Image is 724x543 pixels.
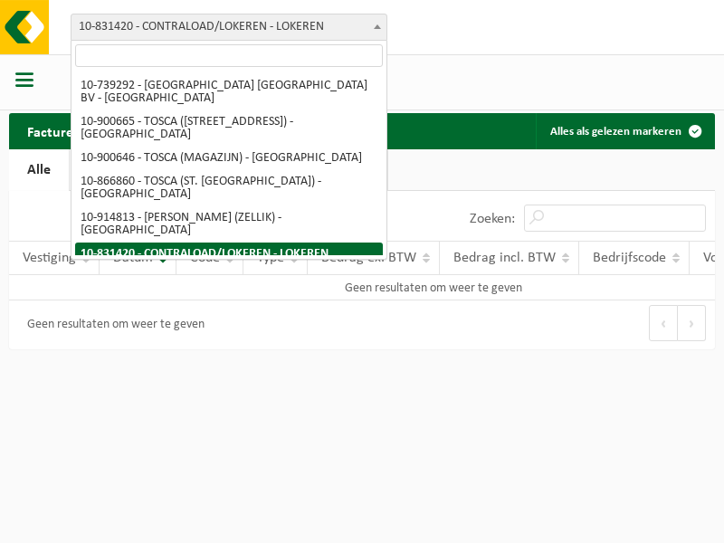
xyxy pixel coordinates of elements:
button: Next [678,305,706,341]
span: Bedrijfscode [593,251,666,265]
a: Factuur [70,149,150,191]
span: 10-831420 - CONTRALOAD/LOKEREN - LOKEREN [71,14,387,41]
a: Alle [9,149,69,191]
span: Vestiging [23,251,76,265]
button: Previous [649,305,678,341]
span: 10-831420 - CONTRALOAD/LOKEREN - LOKEREN [71,14,386,40]
li: 10-831420 - CONTRALOAD/LOKEREN - LOKEREN [75,243,383,266]
li: 10-900665 - TOSCA ([STREET_ADDRESS]) - [GEOGRAPHIC_DATA] [75,110,383,147]
li: 10-739292 - [GEOGRAPHIC_DATA] [GEOGRAPHIC_DATA] BV - [GEOGRAPHIC_DATA] [75,74,383,110]
li: 10-866860 - TOSCA (ST. [GEOGRAPHIC_DATA]) - [GEOGRAPHIC_DATA] [75,170,383,206]
button: Alles als gelezen markeren [536,113,713,149]
li: 10-914813 - [PERSON_NAME] (ZELLIK) - [GEOGRAPHIC_DATA] [75,206,383,243]
label: Zoeken: [470,212,515,226]
h2: Facturen [9,113,100,148]
li: 10-900646 - TOSCA (MAGAZIJN) - [GEOGRAPHIC_DATA] [75,147,383,170]
span: Bedrag incl. BTW [453,251,556,265]
div: Geen resultaten om weer te geven [18,310,205,340]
